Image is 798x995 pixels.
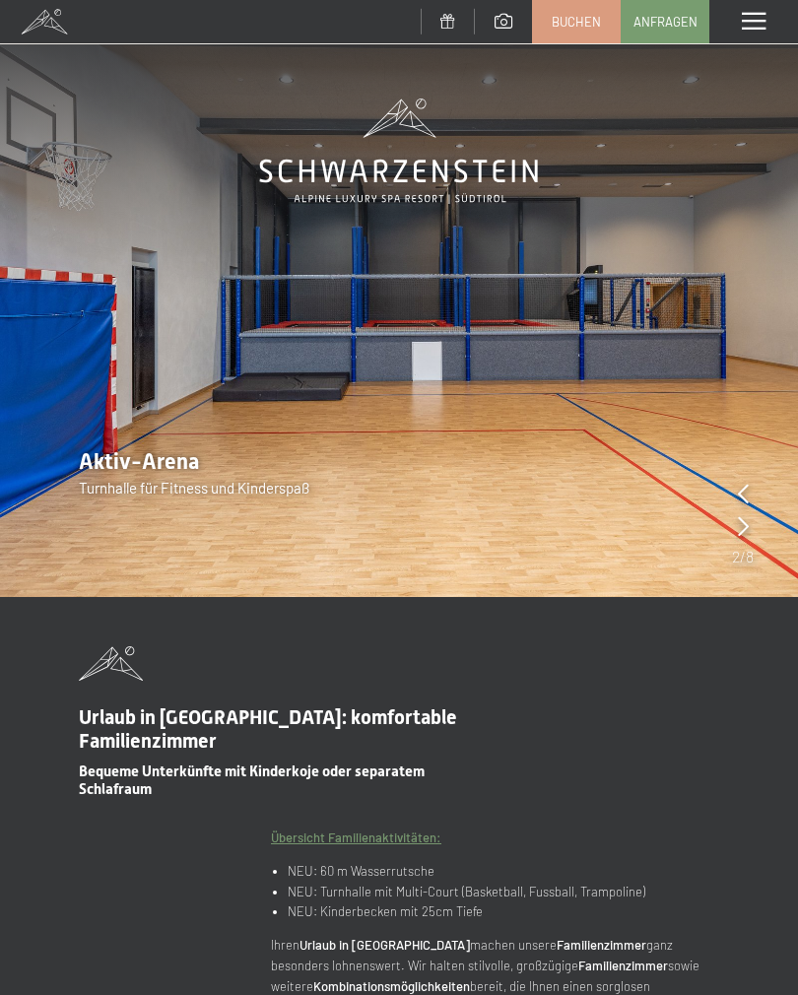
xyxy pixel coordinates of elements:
[746,546,754,567] span: 8
[552,13,601,31] span: Buchen
[288,882,719,902] li: NEU: Turnhalle mit Multi-Court (Basketball, Fussball, Trampoline)
[79,479,309,497] span: Turnhalle für Fitness und Kinderspaß
[633,13,698,31] span: Anfragen
[288,901,719,922] li: NEU: Kinderbecken mit 25cm Tiefe
[732,546,740,567] span: 2
[299,937,470,953] strong: Urlaub in [GEOGRAPHIC_DATA]
[578,958,668,973] strong: Familienzimmer
[622,1,708,42] a: Anfragen
[271,829,441,845] a: Übersicht Familienaktivitäten:
[79,705,457,753] span: Urlaub in [GEOGRAPHIC_DATA]: komfortable Familienzimmer
[740,546,746,567] span: /
[288,861,719,882] li: NEU: 60 m Wasserrutsche
[533,1,620,42] a: Buchen
[313,978,470,994] strong: Kombinationsmöglichkeiten
[557,937,646,953] strong: Familienzimmer
[79,449,199,474] span: Aktiv-Arena
[79,763,425,798] span: Bequeme Unterkünfte mit Kinderkoje oder separatem Schlafraum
